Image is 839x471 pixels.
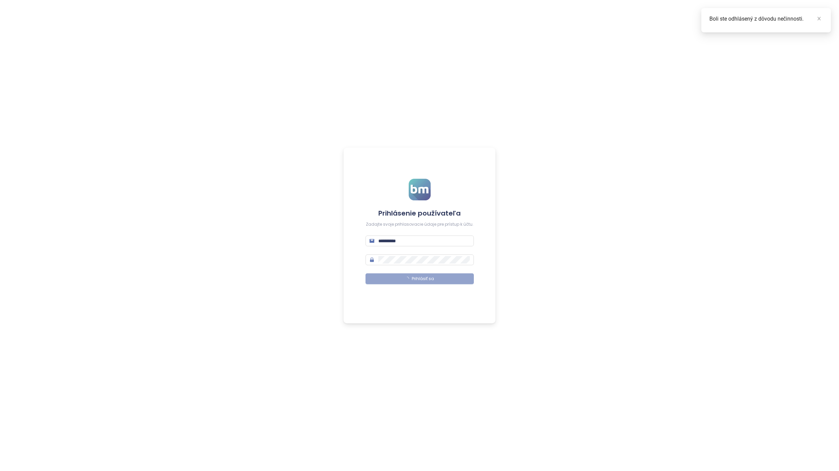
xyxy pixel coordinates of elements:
span: mail [370,239,374,243]
button: Prihlásiť sa [366,273,474,284]
span: lock [370,257,374,262]
h4: Prihlásenie používateľa [366,208,474,218]
span: close [817,16,821,21]
div: Boli ste odhlásený z dôvodu nečinnosti. [709,15,823,23]
img: logo [409,179,431,200]
span: loading [405,277,409,281]
span: Prihlásiť sa [412,276,434,282]
div: Zadajte svoje prihlasovacie údaje pre prístup k účtu. [366,221,474,228]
